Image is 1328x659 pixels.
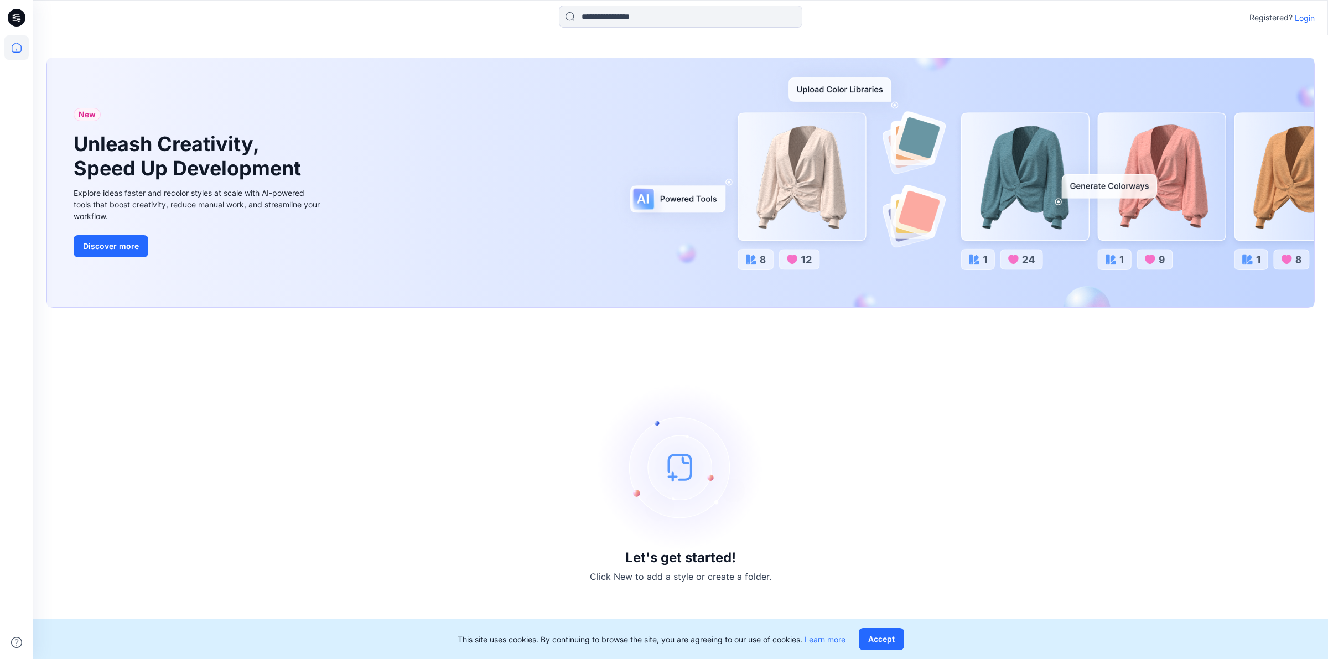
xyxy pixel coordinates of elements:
button: Discover more [74,235,148,257]
a: Discover more [74,235,323,257]
p: Login [1295,12,1315,24]
h1: Unleash Creativity, Speed Up Development [74,132,306,180]
p: Click New to add a style or create a folder. [590,570,771,583]
p: Registered? [1249,11,1293,24]
a: Learn more [805,635,845,644]
h3: Let's get started! [625,550,736,565]
div: Explore ideas faster and recolor styles at scale with AI-powered tools that boost creativity, red... [74,187,323,222]
button: Accept [859,628,904,650]
span: New [79,108,96,121]
img: empty-state-image.svg [598,384,764,550]
p: This site uses cookies. By continuing to browse the site, you are agreeing to our use of cookies. [458,634,845,645]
